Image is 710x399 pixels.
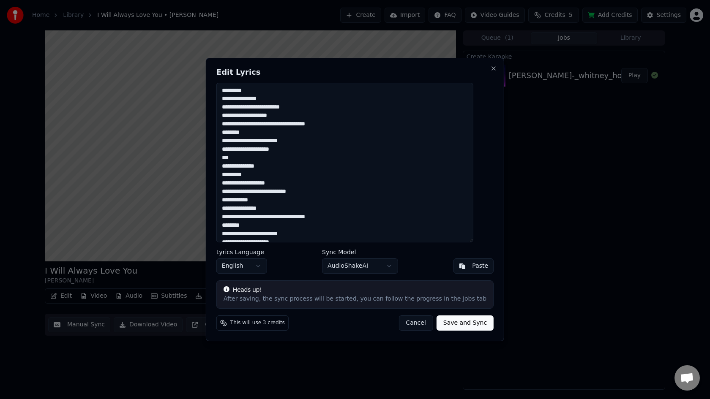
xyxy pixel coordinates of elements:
button: Paste [453,258,494,274]
button: Cancel [399,315,433,331]
div: Heads up! [224,286,486,294]
div: Paste [472,262,488,270]
button: Save and Sync [437,315,494,331]
span: This will use 3 credits [230,320,285,326]
label: Sync Model [322,249,398,255]
div: After saving, the sync process will be started, you can follow the progress in the Jobs tab [224,295,486,304]
h2: Edit Lyrics [216,68,494,76]
label: Lyrics Language [216,249,267,255]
